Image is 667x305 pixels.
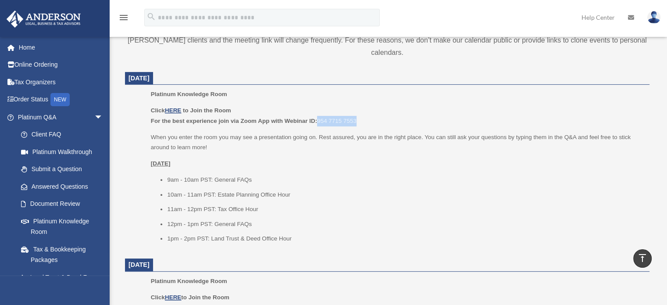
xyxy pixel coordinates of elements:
a: HERE [165,107,181,114]
a: Tax Organizers [6,73,116,91]
li: 10am - 11am PST: Estate Planning Office Hour [167,190,643,200]
span: [DATE] [128,75,150,82]
a: Order StatusNEW [6,91,116,109]
a: Platinum Q&Aarrow_drop_down [6,108,116,126]
li: 12pm - 1pm PST: General FAQs [167,219,643,230]
span: Platinum Knowledge Room [151,91,227,97]
a: vertical_align_top [633,249,652,268]
span: [DATE] [128,261,150,268]
a: Tax & Bookkeeping Packages [12,240,116,269]
b: For the best experience join via Zoom App with Webinar ID: [151,118,317,124]
a: Platinum Knowledge Room [12,212,112,240]
div: NEW [50,93,70,106]
span: arrow_drop_down [94,108,112,126]
span: Platinum Knowledge Room [151,278,227,284]
a: Document Review [12,195,116,213]
li: 1pm - 2pm PST: Land Trust & Deed Office Hour [167,233,643,244]
a: Online Ordering [6,56,116,74]
a: Client FAQ [12,126,116,144]
i: search [146,12,156,22]
a: Home [6,39,116,56]
a: Land Trust & Deed Forum [12,269,116,286]
img: Anderson Advisors Platinum Portal [4,11,83,28]
a: HERE [165,294,181,301]
b: Click to Join the Room [151,294,229,301]
a: Platinum Walkthrough [12,143,116,161]
p: 954 7715 7553 [151,105,643,126]
li: 9am - 10am PST: General FAQs [167,175,643,185]
a: Submit a Question [12,161,116,178]
b: Click [151,107,183,114]
li: 11am - 12pm PST: Tax Office Hour [167,204,643,215]
i: vertical_align_top [637,253,648,263]
i: menu [118,12,129,23]
u: [DATE] [151,160,171,167]
p: When you enter the room you may see a presentation going on. Rest assured, you are in the right p... [151,132,643,153]
a: Answered Questions [12,178,116,195]
a: menu [118,15,129,23]
img: User Pic [647,11,660,24]
b: to Join the Room [183,107,231,114]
